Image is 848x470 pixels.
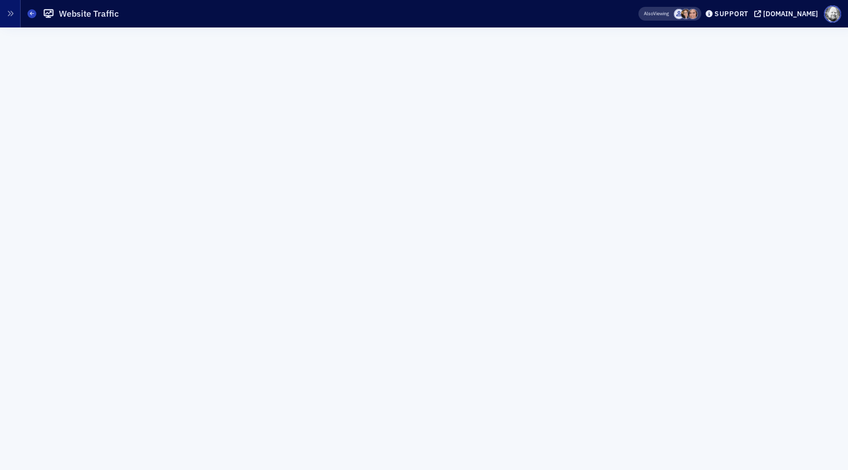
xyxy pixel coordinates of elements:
h1: Website Traffic [59,8,119,20]
div: [DOMAIN_NAME] [763,9,818,18]
button: [DOMAIN_NAME] [754,10,821,17]
span: Michelle Brown [681,9,691,19]
span: Viewing [644,10,669,17]
span: Profile [824,5,841,23]
div: Also [644,10,653,17]
span: Lauren Standiford [674,9,684,19]
span: Katie Foo [688,9,698,19]
div: Support [715,9,748,18]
